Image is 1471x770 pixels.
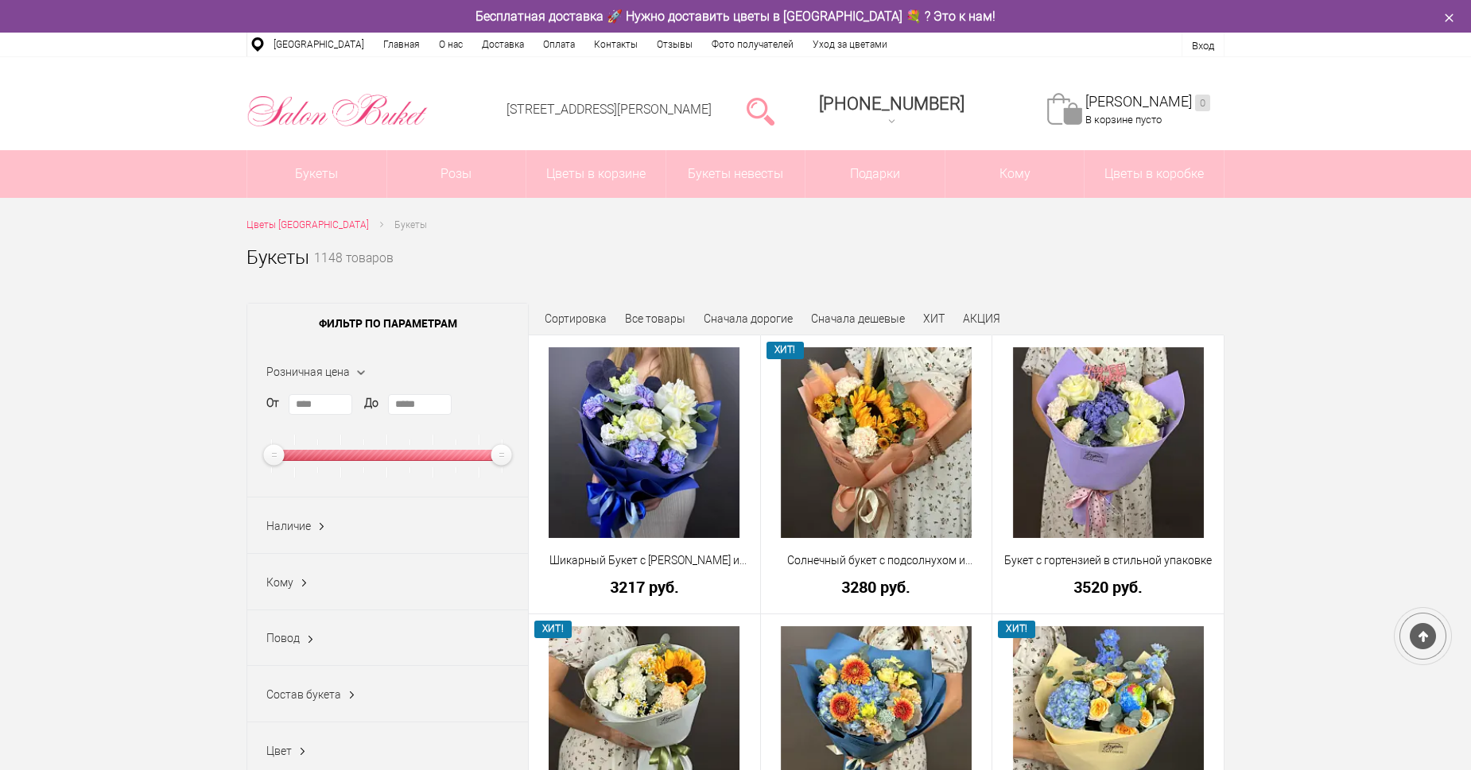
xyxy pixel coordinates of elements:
a: Сначала дешевые [811,312,905,325]
span: Кому [266,576,293,589]
span: Цвет [266,745,292,757]
a: Отзывы [647,33,702,56]
span: Кому [945,150,1085,198]
a: Контакты [584,33,647,56]
span: Фильтр по параметрам [247,304,528,343]
span: ХИТ! [998,621,1035,637]
a: Все товары [625,312,685,325]
label: От [266,395,279,412]
a: [PERSON_NAME] [1085,93,1210,111]
span: Состав букета [266,688,341,701]
a: Фото получателей [702,33,803,56]
a: Розы [387,150,526,198]
div: Бесплатная доставка 🚀 Нужно доставить цветы в [GEOGRAPHIC_DATA] 💐 ? Это к нам! [235,8,1236,25]
h1: Букеты [246,243,309,272]
span: Букеты [394,219,427,230]
a: Подарки [805,150,945,198]
small: 1148 товаров [314,253,394,291]
a: Оплата [534,33,584,56]
a: ХИТ [923,312,945,325]
label: До [364,395,378,412]
a: АКЦИЯ [963,312,1000,325]
a: Главная [374,33,429,56]
span: Повод [266,632,300,644]
span: Розничная цена [266,366,350,378]
a: Букеты [247,150,386,198]
a: [GEOGRAPHIC_DATA] [264,33,374,56]
a: Цветы в коробке [1085,150,1224,198]
a: Вход [1192,40,1214,52]
img: Цветы Нижний Новгород [246,90,429,131]
span: Сортировка [545,312,607,325]
a: [STREET_ADDRESS][PERSON_NAME] [507,102,712,117]
span: В корзине пусто [1085,114,1162,126]
img: Солнечный букет с подсолнухом и диантусами [781,347,972,538]
a: 3520 руб. [1003,578,1213,595]
a: Доставка [472,33,534,56]
a: Шикарный Букет с [PERSON_NAME] и [PERSON_NAME] [539,552,750,569]
a: Букет с гортензией в стильной упаковке [1003,552,1213,569]
a: Букеты невесты [666,150,805,198]
a: 3280 руб. [771,578,982,595]
ins: 0 [1195,95,1210,111]
a: О нас [429,33,472,56]
a: Цветы [GEOGRAPHIC_DATA] [246,217,369,234]
img: Шикарный Букет с Розами и Синими Диантусами [549,347,739,538]
a: Уход за цветами [803,33,897,56]
span: [PHONE_NUMBER] [819,94,964,114]
span: Наличие [266,520,311,532]
a: Цветы в корзине [526,150,666,198]
a: Сначала дорогие [704,312,793,325]
a: [PHONE_NUMBER] [809,88,974,133]
a: Солнечный букет с подсолнухом и диантусами [771,552,982,569]
span: Цветы [GEOGRAPHIC_DATA] [246,219,369,230]
img: Букет с гортензией в стильной упаковке [1013,347,1204,538]
span: ХИТ! [767,342,804,358]
span: ХИТ! [534,621,572,637]
a: 3217 руб. [539,578,750,595]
